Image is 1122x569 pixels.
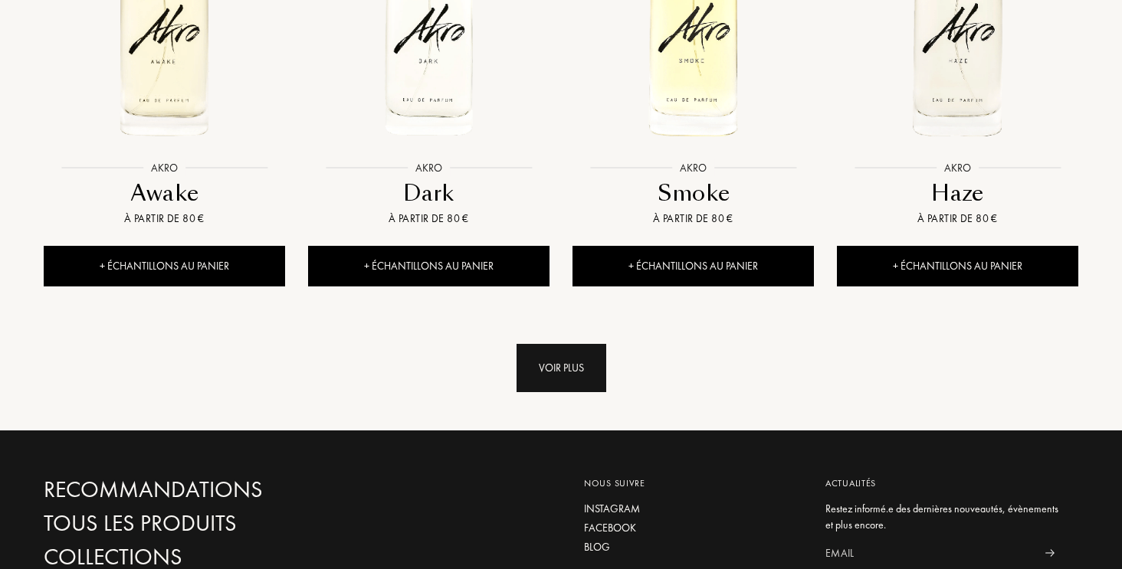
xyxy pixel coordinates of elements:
[517,344,606,392] div: Voir plus
[308,246,550,286] div: + Échantillons au panier
[837,246,1078,286] div: + Échantillons au panier
[584,539,802,555] a: Blog
[572,246,814,286] div: + Échantillons au panier
[579,211,808,227] div: À partir de 80 €
[314,211,543,227] div: À partir de 80 €
[825,501,1067,533] div: Restez informé.e des dernières nouveautés, évènements et plus encore.
[584,501,802,517] a: Instagram
[44,246,285,286] div: + Échantillons au panier
[825,476,1067,490] div: Actualités
[1045,549,1055,557] img: news_send.svg
[44,476,373,503] a: Recommandations
[584,520,802,536] a: Facebook
[44,510,373,537] a: Tous les produits
[50,211,279,227] div: À partir de 80 €
[584,476,802,490] div: Nous suivre
[843,211,1072,227] div: À partir de 80 €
